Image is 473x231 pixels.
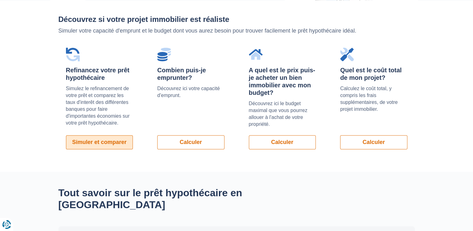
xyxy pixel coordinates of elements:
a: Calculer [340,135,407,149]
p: Simulez le refinancement de votre prêt et comparez les taux d'interêt des différentes banques pou... [66,85,133,126]
div: Combien puis-je emprunter? [157,66,224,81]
div: Quel est le coût total de mon projet? [340,66,407,81]
img: Quel est le coût total de mon projet? [340,48,354,61]
a: Calculer [249,135,316,149]
p: Découvrez ici le budget maximal que vous pourrez allouer à l'achat de votre propriété. [249,100,316,128]
img: Refinancez votre prêt hypothécaire [66,48,80,61]
h2: Découvrez si votre projet immobilier est réaliste [58,15,415,23]
div: Refinancez votre prêt hypothécaire [66,66,133,81]
p: Calculez le coût total, y compris les frais supplémentaires, de votre projet immobilier. [340,85,407,113]
p: Découvrez ici votre capacité d'emprunt. [157,85,224,99]
img: A quel est le prix puis-je acheter un bien immobilier avec mon budget? [249,48,263,61]
div: A quel est le prix puis-je acheter un bien immobilier avec mon budget? [249,66,316,96]
img: Combien puis-je emprunter? [157,48,171,61]
p: Simuler votre capacité d'emprunt et le budget dont vous aurez besoin pour trouver facilement le p... [58,27,415,35]
a: Calculer [157,135,224,149]
a: Simuler et comparer [66,135,133,149]
h2: Tout savoir sur le prêt hypothécaire en [GEOGRAPHIC_DATA] [58,187,293,211]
